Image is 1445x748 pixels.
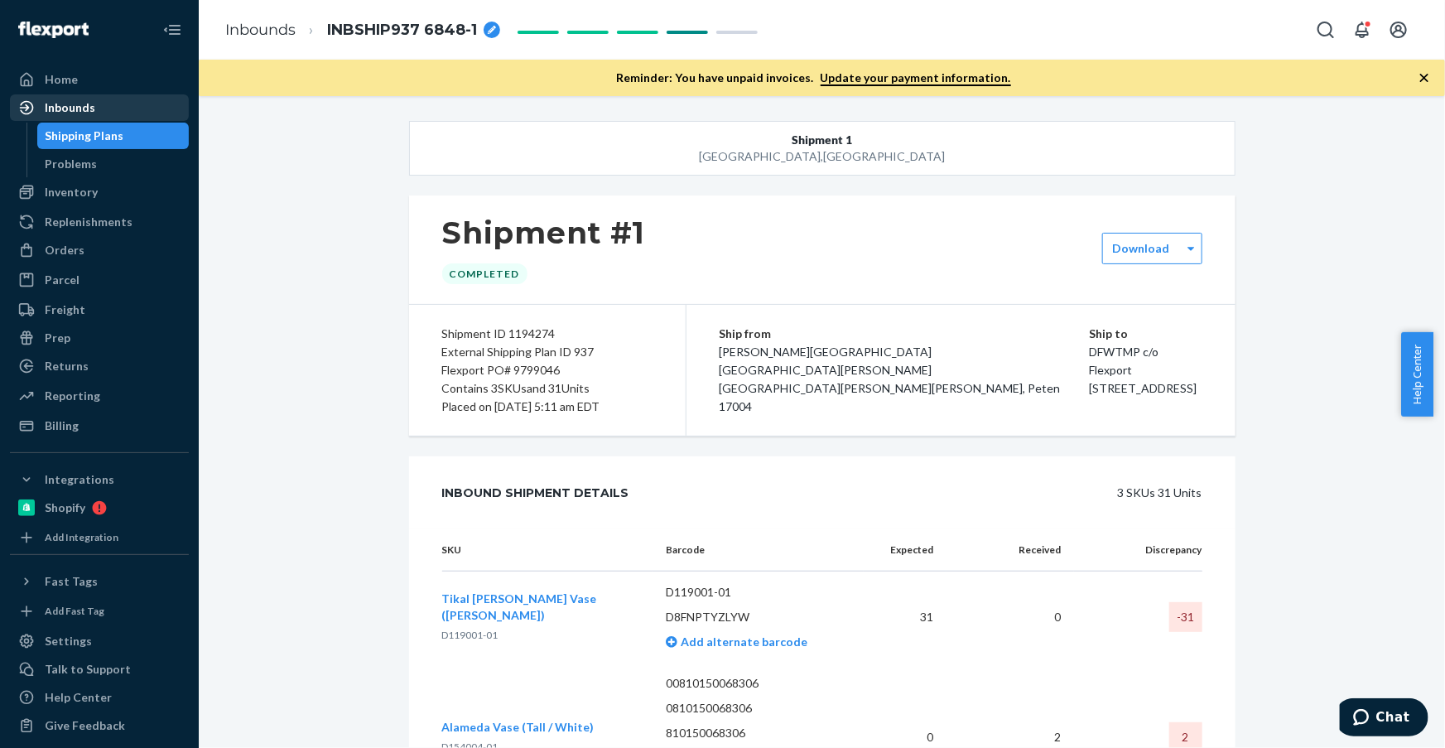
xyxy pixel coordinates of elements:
[10,601,189,621] a: Add Fast Tag
[1309,13,1342,46] button: Open Search Box
[1382,13,1415,46] button: Open account menu
[1089,343,1202,379] p: DFWTMP c/o Flexport
[720,345,1061,413] span: [PERSON_NAME][GEOGRAPHIC_DATA] [GEOGRAPHIC_DATA][PERSON_NAME] [GEOGRAPHIC_DATA][PERSON_NAME][PERS...
[46,128,124,144] div: Shipping Plans
[45,573,98,590] div: Fast Tags
[653,529,864,572] th: Barcode
[45,272,79,288] div: Parcel
[10,267,189,293] a: Parcel
[45,358,89,374] div: Returns
[10,495,189,521] a: Shopify
[45,689,112,706] div: Help Center
[442,591,640,624] button: Tikal [PERSON_NAME] Vase ([PERSON_NAME])
[10,712,189,739] button: Give Feedback
[1346,13,1379,46] button: Open notifications
[10,179,189,205] a: Inventory
[864,529,946,572] th: Expected
[666,584,850,601] p: D119001-01
[442,720,595,734] span: Alameda Vase (Tall / White)
[442,591,597,622] span: Tikal [PERSON_NAME] Vase ([PERSON_NAME])
[442,398,653,416] div: Placed on [DATE] 5:11 am EDT
[10,684,189,711] a: Help Center
[10,353,189,379] a: Returns
[45,99,95,116] div: Inbounds
[1340,698,1428,740] iframe: Opens a widget where you can chat to one of our agents
[492,148,1152,165] div: [GEOGRAPHIC_DATA] , [GEOGRAPHIC_DATA]
[46,156,98,172] div: Problems
[442,629,499,641] span: D119001-01
[442,719,595,736] button: Alameda Vase (Tall / White)
[1169,602,1202,632] div: -31
[792,132,852,148] span: Shipment 1
[10,628,189,654] a: Settings
[10,413,189,439] a: Billing
[1074,529,1202,572] th: Discrepancy
[442,343,653,361] div: External Shipping Plan ID 937
[409,121,1235,176] button: Shipment 1[GEOGRAPHIC_DATA],[GEOGRAPHIC_DATA]
[864,572,946,664] td: 31
[442,361,653,379] div: Flexport PO# 9799046
[442,263,527,284] div: Completed
[45,471,114,488] div: Integrations
[225,21,296,39] a: Inbounds
[45,604,104,618] div: Add Fast Tag
[666,635,807,649] a: Add alternate barcode
[442,325,653,343] div: Shipment ID 1194274
[666,609,850,625] p: D8FNPTYZLYW
[18,22,89,38] img: Flexport logo
[946,572,1074,664] td: 0
[1089,325,1202,343] p: Ship to
[10,466,189,493] button: Integrations
[45,530,118,544] div: Add Integration
[442,476,629,509] div: Inbound Shipment Details
[1113,240,1170,257] label: Download
[37,151,190,177] a: Problems
[667,476,1202,509] div: 3 SKUs 31 Units
[666,700,850,717] p: 0810150068306
[45,417,79,434] div: Billing
[45,717,125,734] div: Give Feedback
[327,20,477,41] span: INBSHIP937 6848-1
[45,388,100,404] div: Reporting
[821,70,1011,86] a: Update your payment information.
[45,633,92,649] div: Settings
[45,499,85,516] div: Shopify
[666,675,850,692] p: 00810150068306
[442,379,653,398] div: Contains 3 SKUs and 31 Units
[45,184,98,200] div: Inventory
[45,302,85,318] div: Freight
[37,123,190,149] a: Shipping Plans
[10,237,189,263] a: Orders
[10,209,189,235] a: Replenishments
[10,325,189,351] a: Prep
[212,6,513,55] ol: breadcrumbs
[10,656,189,683] button: Talk to Support
[946,529,1074,572] th: Received
[45,242,84,258] div: Orders
[1401,332,1433,417] button: Help Center
[10,528,189,548] a: Add Integration
[10,297,189,323] a: Freight
[666,725,850,741] p: 810150068306
[10,568,189,595] button: Fast Tags
[10,66,189,93] a: Home
[677,635,807,649] span: Add alternate barcode
[617,70,1011,86] p: Reminder: You have unpaid invoices.
[45,71,78,88] div: Home
[45,214,132,230] div: Replenishments
[1089,381,1197,395] span: [STREET_ADDRESS]
[10,94,189,121] a: Inbounds
[720,325,1090,343] p: Ship from
[442,215,646,250] h1: Shipment #1
[156,13,189,46] button: Close Navigation
[45,661,131,678] div: Talk to Support
[442,529,653,572] th: SKU
[45,330,70,346] div: Prep
[10,383,189,409] a: Reporting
